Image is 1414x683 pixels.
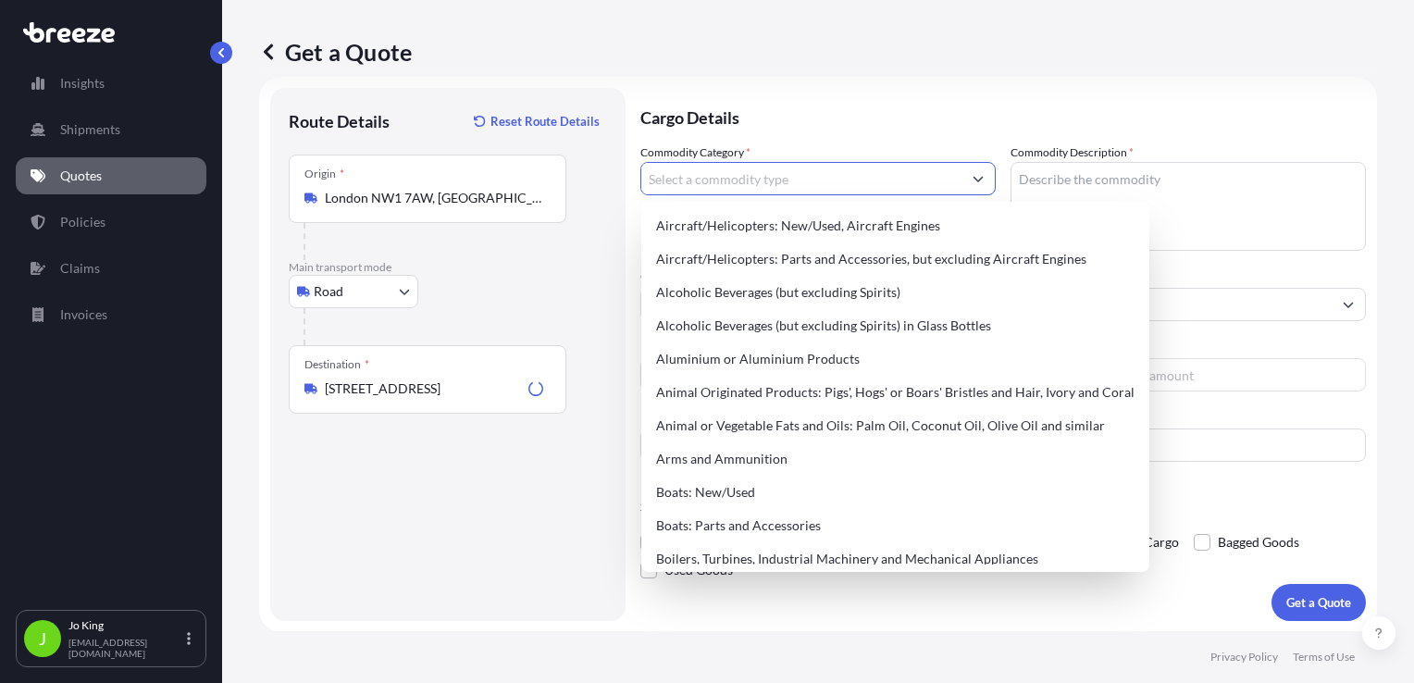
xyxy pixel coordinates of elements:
[304,357,369,372] div: Destination
[1011,340,1366,354] span: Freight Cost
[314,282,343,301] span: Road
[325,189,543,207] input: Origin
[289,110,390,132] p: Route Details
[68,637,183,659] p: [EMAIL_ADDRESS][DOMAIN_NAME]
[60,305,107,324] p: Invoices
[68,618,183,633] p: Jo King
[649,476,1142,509] div: Boats: New/Used
[60,120,120,139] p: Shipments
[640,88,1366,143] p: Cargo Details
[1011,428,1366,462] input: Enter name
[304,167,344,181] div: Origin
[649,276,1142,309] div: Alcoholic Beverages (but excluding Spirits)
[39,629,46,648] span: J
[325,379,521,398] input: Destination
[1293,650,1355,664] p: Terms of Use
[649,409,1142,442] div: Animal or Vegetable Fats and Oils: Palm Oil, Coconut Oil, Olive Oil and similar
[649,342,1142,376] div: Aluminium or Aluminium Products
[1286,593,1351,612] p: Get a Quote
[649,209,1142,242] div: Aircraft/Helicopters: New/Used, Aircraft Engines
[289,260,607,275] p: Main transport mode
[649,509,1142,542] div: Boats: Parts and Accessories
[1011,288,1332,321] input: Full name
[289,275,418,308] button: Select transport
[259,37,412,67] p: Get a Quote
[1218,528,1299,556] span: Bagged Goods
[528,381,543,396] div: Loading
[60,74,105,93] p: Insights
[649,376,1142,409] div: Animal Originated Products: Pigs', Hogs' or Boars' Bristles and Hair, Ivory and Coral
[1011,143,1134,162] label: Commodity Description
[649,442,1142,476] div: Arms and Ammunition
[60,259,100,278] p: Claims
[640,143,750,162] label: Commodity Category
[961,162,995,195] button: Show suggestions
[641,162,961,195] input: Select a commodity type
[60,167,102,185] p: Quotes
[1332,288,1365,321] button: Show suggestions
[1210,650,1278,664] p: Privacy Policy
[649,542,1142,576] div: Boilers, Turbines, Industrial Machinery and Mechanical Appliances
[649,309,1142,342] div: Alcoholic Beverages (but excluding Spirits) in Glass Bottles
[1103,358,1366,391] input: Enter amount
[490,112,600,130] p: Reset Route Details
[649,242,1142,276] div: Aircraft/Helicopters: Parts and Accessories, but excluding Aircraft Engines
[60,213,105,231] p: Policies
